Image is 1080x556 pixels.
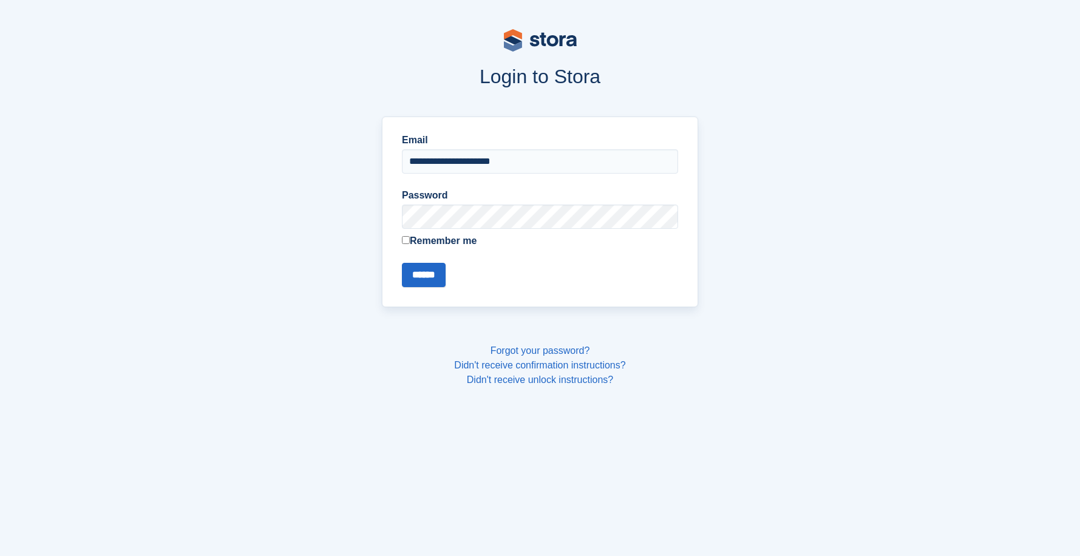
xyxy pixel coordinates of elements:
[402,133,678,147] label: Email
[402,236,410,244] input: Remember me
[151,66,930,87] h1: Login to Stora
[454,360,625,370] a: Didn't receive confirmation instructions?
[467,375,613,385] a: Didn't receive unlock instructions?
[402,234,678,248] label: Remember me
[491,345,590,356] a: Forgot your password?
[504,29,577,52] img: stora-logo-53a41332b3708ae10de48c4981b4e9114cc0af31d8433b30ea865607fb682f29.svg
[402,188,678,203] label: Password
